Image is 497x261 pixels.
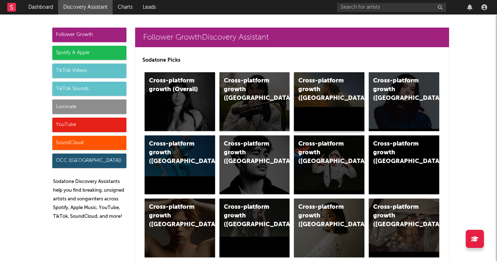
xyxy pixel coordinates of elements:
div: Cross-platform growth (Overall) [149,77,198,94]
div: Cross-platform growth ([GEOGRAPHIC_DATA]) [224,203,273,229]
a: Cross-platform growth ([GEOGRAPHIC_DATA]) [219,135,290,194]
a: Cross-platform growth ([GEOGRAPHIC_DATA]) [294,72,364,131]
div: Luminate [52,99,126,114]
div: Cross-platform growth ([GEOGRAPHIC_DATA]) [373,203,423,229]
div: Cross-platform growth ([GEOGRAPHIC_DATA]) [224,77,273,103]
a: Cross-platform growth ([GEOGRAPHIC_DATA]/GSA) [294,135,364,194]
a: Cross-platform growth ([GEOGRAPHIC_DATA]) [219,199,290,257]
p: Sodatone Discovery Assistants help you find breaking, unsigned artists and songwriters across Spo... [53,178,126,221]
input: Search for artists [337,3,446,12]
a: Cross-platform growth ([GEOGRAPHIC_DATA]) [219,72,290,131]
div: Cross-platform growth ([GEOGRAPHIC_DATA]) [149,203,198,229]
div: Cross-platform growth ([GEOGRAPHIC_DATA]) [373,77,423,103]
div: Cross-platform growth ([GEOGRAPHIC_DATA]/GSA) [298,140,348,166]
div: Spotify & Apple [52,46,126,60]
div: TikTok Sounds [52,82,126,96]
p: Sodatone Picks [142,56,442,65]
div: OCC ([GEOGRAPHIC_DATA]) [52,154,126,168]
div: Cross-platform growth ([GEOGRAPHIC_DATA]) [373,140,423,166]
a: Cross-platform growth (Overall) [145,72,215,131]
div: TikTok Videos [52,64,126,78]
div: Cross-platform growth ([GEOGRAPHIC_DATA]) [149,140,198,166]
a: Cross-platform growth ([GEOGRAPHIC_DATA]) [145,135,215,194]
a: Cross-platform growth ([GEOGRAPHIC_DATA]) [294,199,364,257]
div: YouTube [52,118,126,132]
a: Cross-platform growth ([GEOGRAPHIC_DATA]) [369,199,439,257]
a: Cross-platform growth ([GEOGRAPHIC_DATA]) [145,199,215,257]
div: Follower Growth [52,28,126,42]
a: Cross-platform growth ([GEOGRAPHIC_DATA]) [369,72,439,131]
a: Follower GrowthDiscovery Assistant [135,28,449,47]
div: Cross-platform growth ([GEOGRAPHIC_DATA]) [298,203,348,229]
div: SoundCloud [52,136,126,150]
a: Cross-platform growth ([GEOGRAPHIC_DATA]) [369,135,439,194]
div: Cross-platform growth ([GEOGRAPHIC_DATA]) [298,77,348,103]
div: Cross-platform growth ([GEOGRAPHIC_DATA]) [224,140,273,166]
